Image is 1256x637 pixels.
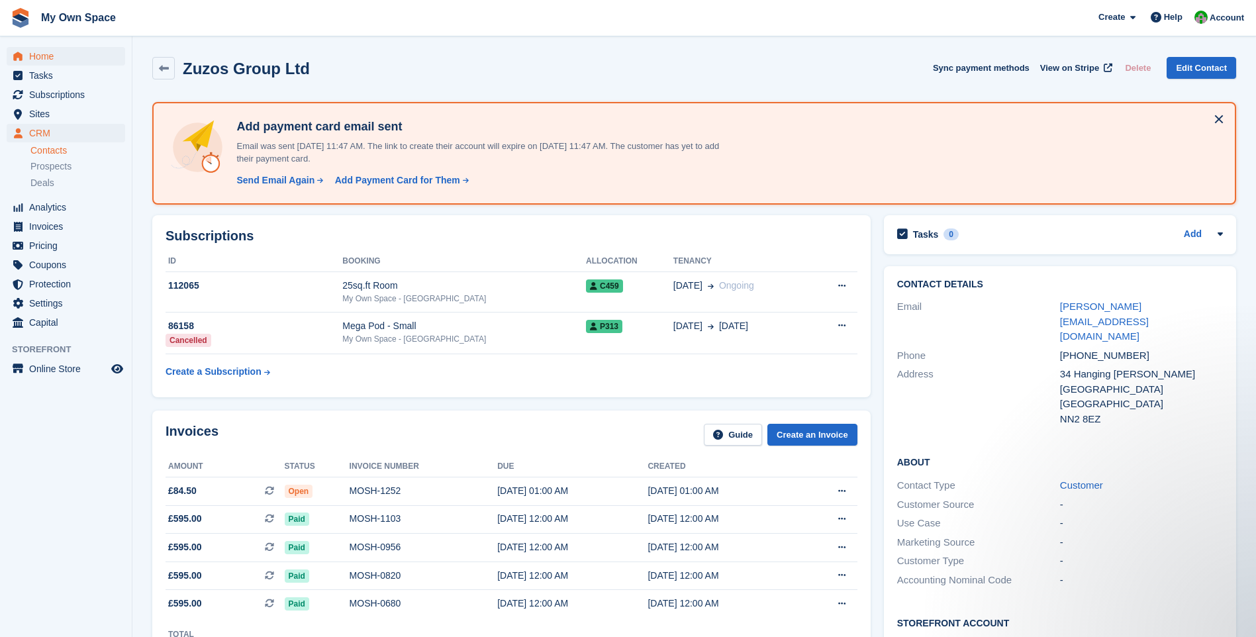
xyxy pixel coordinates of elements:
div: My Own Space - [GEOGRAPHIC_DATA] [342,333,586,345]
a: Prospects [30,160,125,173]
div: [DATE] 12:00 AM [497,512,648,526]
span: Coupons [29,256,109,274]
a: menu [7,217,125,236]
a: Add Payment Card for Them [330,173,470,187]
div: MOSH-0956 [350,540,498,554]
div: 112065 [166,279,342,293]
a: menu [7,66,125,85]
img: add-payment-card-4dbda4983b697a7845d177d07a5d71e8a16f1ec00487972de202a45f1e8132f5.svg [169,119,226,175]
div: Marketing Source [897,535,1060,550]
div: [PHONE_NUMBER] [1060,348,1223,364]
div: Cancelled [166,334,211,347]
span: Invoices [29,217,109,236]
div: 34 Hanging [PERSON_NAME] [1060,367,1223,382]
th: Status [285,456,350,477]
a: menu [7,47,125,66]
span: Open [285,485,313,498]
span: Create [1098,11,1125,24]
span: Settings [29,294,109,313]
th: Invoice number [350,456,498,477]
div: [DATE] 12:00 AM [497,540,648,554]
a: Preview store [109,361,125,377]
div: - [1060,554,1223,569]
img: Paula Harris [1194,11,1208,24]
div: Contact Type [897,478,1060,493]
span: [DATE] [719,319,748,333]
span: £595.00 [168,512,202,526]
a: menu [7,236,125,255]
span: CRM [29,124,109,142]
a: Create a Subscription [166,360,270,384]
a: Create an Invoice [767,424,857,446]
a: Deals [30,176,125,190]
a: menu [7,85,125,104]
span: Analytics [29,198,109,217]
div: Accounting Nominal Code [897,573,1060,588]
span: View on Stripe [1040,62,1099,75]
th: Created [648,456,798,477]
div: Customer Source [897,497,1060,513]
a: menu [7,105,125,123]
a: menu [7,256,125,274]
span: £84.50 [168,484,197,498]
div: Customer Type [897,554,1060,569]
a: menu [7,360,125,378]
div: - [1060,535,1223,550]
span: Paid [285,597,309,611]
span: Protection [29,275,109,293]
div: - [1060,516,1223,531]
a: menu [7,275,125,293]
div: 86158 [166,319,342,333]
div: Email [897,299,1060,344]
button: Delete [1120,57,1156,79]
div: [DATE] 12:00 AM [497,597,648,611]
span: Pricing [29,236,109,255]
div: Create a Subscription [166,365,262,379]
h2: Storefront Account [897,616,1223,629]
th: Allocation [586,251,673,272]
div: [DATE] 12:00 AM [648,597,798,611]
span: [DATE] [673,319,702,333]
span: Sites [29,105,109,123]
div: Add Payment Card for Them [335,173,460,187]
div: [GEOGRAPHIC_DATA] [1060,382,1223,397]
span: P313 [586,320,622,333]
div: 25sq.ft Room [342,279,586,293]
a: My Own Space [36,7,121,28]
div: Phone [897,348,1060,364]
span: £595.00 [168,540,202,554]
h2: Tasks [913,228,939,240]
a: Edit Contact [1167,57,1236,79]
th: Amount [166,456,285,477]
a: Add [1184,227,1202,242]
h2: Subscriptions [166,228,857,244]
span: Help [1164,11,1183,24]
div: MOSH-0680 [350,597,498,611]
span: Paid [285,569,309,583]
div: MOSH-0820 [350,569,498,583]
h2: Invoices [166,424,218,446]
h2: About [897,455,1223,468]
div: - [1060,573,1223,588]
span: Online Store [29,360,109,378]
span: Account [1210,11,1244,24]
div: [DATE] 01:00 AM [648,484,798,498]
span: Home [29,47,109,66]
th: ID [166,251,342,272]
div: NN2 8EZ [1060,412,1223,427]
h2: Contact Details [897,279,1223,290]
div: 0 [943,228,959,240]
a: Contacts [30,144,125,157]
a: menu [7,294,125,313]
div: MOSH-1103 [350,512,498,526]
span: £595.00 [168,597,202,611]
a: menu [7,313,125,332]
div: [DATE] 12:00 AM [648,540,798,554]
span: Prospects [30,160,72,173]
span: Capital [29,313,109,332]
span: Subscriptions [29,85,109,104]
span: Paid [285,513,309,526]
div: Mega Pod - Small [342,319,586,333]
p: Email was sent [DATE] 11:47 AM. The link to create their account will expire on [DATE] 11:47 AM. ... [231,140,728,166]
div: Send Email Again [236,173,314,187]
